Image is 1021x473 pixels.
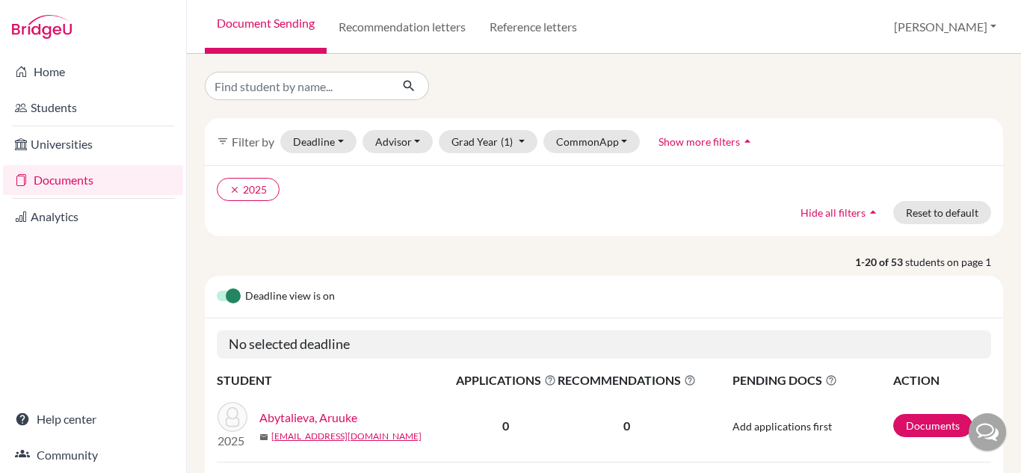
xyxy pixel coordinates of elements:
[801,206,866,219] span: Hide all filters
[218,432,247,450] p: 2025
[3,404,183,434] a: Help center
[646,130,768,153] button: Show more filtersarrow_drop_up
[232,135,274,149] span: Filter by
[558,371,696,389] span: RECOMMENDATIONS
[502,418,509,433] b: 0
[205,72,390,100] input: Find student by name...
[3,202,183,232] a: Analytics
[3,440,183,470] a: Community
[866,205,880,220] i: arrow_drop_up
[217,371,455,390] th: STUDENT
[3,129,183,159] a: Universities
[855,254,905,270] strong: 1-20 of 53
[543,130,641,153] button: CommonApp
[217,330,991,359] h5: No selected deadline
[732,420,832,433] span: Add applications first
[456,371,556,389] span: APPLICATIONS
[892,371,991,390] th: ACTION
[217,178,280,201] button: clear2025
[363,130,434,153] button: Advisor
[893,201,991,224] button: Reset to default
[658,135,740,148] span: Show more filters
[558,417,696,435] p: 0
[229,185,240,195] i: clear
[893,414,972,437] a: Documents
[217,135,229,147] i: filter_list
[259,433,268,442] span: mail
[3,57,183,87] a: Home
[887,13,1003,41] button: [PERSON_NAME]
[905,254,1003,270] span: students on page 1
[271,430,422,443] a: [EMAIL_ADDRESS][DOMAIN_NAME]
[280,130,357,153] button: Deadline
[3,165,183,195] a: Documents
[12,15,72,39] img: Bridge-U
[439,130,537,153] button: Grad Year(1)
[788,201,893,224] button: Hide all filtersarrow_drop_up
[740,134,755,149] i: arrow_drop_up
[245,288,335,306] span: Deadline view is on
[732,371,892,389] span: PENDING DOCS
[259,409,357,427] a: Abytalieva, Aruuke
[3,93,183,123] a: Students
[218,402,247,432] img: Abytalieva, Aruuke
[501,135,513,148] span: (1)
